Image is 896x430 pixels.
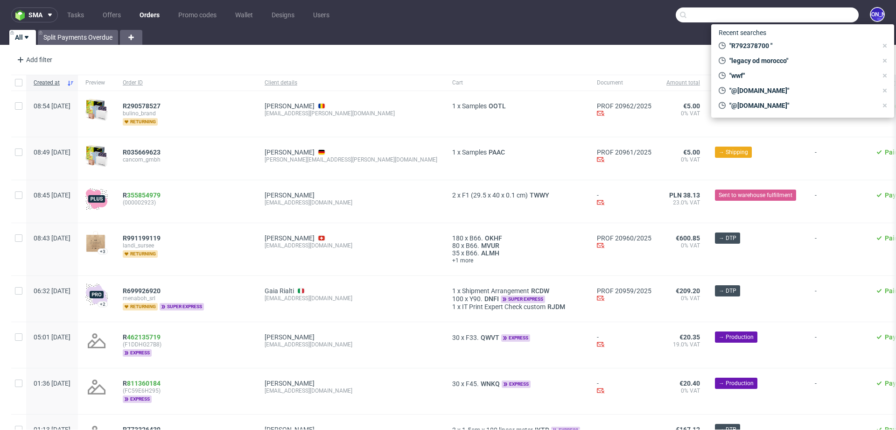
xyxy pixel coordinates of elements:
[266,7,300,22] a: Designs
[597,148,651,156] a: PROF 20961/2025
[265,295,437,302] div: [EMAIL_ADDRESS][DOMAIN_NAME]
[13,52,54,67] div: Add filter
[123,234,162,242] a: R991199119
[815,380,861,403] span: -
[85,145,108,167] img: sample-icon.16e107be6ad460a3e330.png
[123,191,161,199] span: R
[123,242,250,249] span: landi_sursee
[466,380,479,388] span: F45.
[173,7,222,22] a: Promo codes
[127,191,161,199] a: 355854979
[719,379,754,388] span: → Production
[134,7,165,22] a: Orders
[123,234,161,242] span: R991199119
[669,191,700,199] span: PLN 38.13
[666,156,700,163] span: 0% VAT
[85,283,108,306] img: pro-icon.017ec5509f39f3e742e3.png
[483,295,501,303] span: DNFI
[38,30,118,45] a: Split Payments Overdue
[719,148,748,156] span: → Shipping
[815,234,861,264] span: -
[85,188,108,210] img: plus-icon.676465ae8f3a83198b3f.png
[462,191,528,199] span: F1 (29.5 x 40 x 0.1 cm)
[676,234,700,242] span: €600.85
[719,191,792,199] span: Sent to warehouse fulfillment
[726,101,877,110] span: "@[DOMAIN_NAME]"
[466,334,479,341] span: F33.
[466,242,479,249] span: B66.
[483,234,504,242] a: OKHF
[34,333,70,341] span: 05:01 [DATE]
[123,395,152,403] span: express
[15,10,28,21] img: logo
[529,287,551,295] span: RCDW
[123,380,161,387] span: R
[666,110,700,117] span: 0% VAT
[85,79,108,87] span: Preview
[528,191,551,199] span: TWWY
[719,287,736,295] span: → DTP
[123,380,162,387] a: R811360184
[452,242,460,249] span: 80
[466,249,479,257] span: B66.
[265,156,437,163] div: [PERSON_NAME][EMAIL_ADDRESS][PERSON_NAME][DOMAIN_NAME]
[726,56,877,65] span: "legacy od morocco"
[123,333,161,341] span: R
[871,8,884,21] figcaption: [PERSON_NAME]
[452,333,582,342] div: x
[265,287,294,295] a: Gaia Rialti
[123,118,158,126] span: returning
[597,191,651,208] div: -
[452,234,582,242] div: x
[683,102,700,110] span: €5.00
[452,191,456,199] span: 2
[815,148,861,169] span: -
[597,287,651,295] a: PROF 20959/2025
[815,333,861,357] span: -
[265,234,315,242] a: [PERSON_NAME]
[452,249,460,257] span: 35
[452,303,582,310] div: x
[452,102,456,110] span: 1
[123,110,250,117] span: bulino_brand
[123,79,250,87] span: Order ID
[452,257,582,264] a: +1 more
[546,303,567,310] a: RJDM
[452,334,460,341] span: 30
[452,79,582,87] span: Cart
[452,380,460,388] span: 30
[719,234,736,242] span: → DTP
[123,287,161,295] span: R699926920
[502,381,531,388] span: express
[487,148,507,156] a: PAAC
[479,249,501,257] a: ALMH
[34,79,63,87] span: Created at
[34,380,70,387] span: 01:36 [DATE]
[666,199,700,206] span: 23.0% VAT
[97,7,126,22] a: Offers
[100,249,105,254] div: +3
[34,102,70,110] span: 08:54 [DATE]
[597,234,651,242] a: PROF 20960/2025
[452,380,582,388] div: x
[501,296,545,303] span: super express
[719,333,754,341] span: → Production
[815,191,861,211] span: -
[597,79,651,87] span: Document
[308,7,335,22] a: Users
[123,333,162,341] a: R462135719
[452,295,463,303] span: 100
[487,102,508,110] span: OOTL
[85,376,108,398] img: no_design.png
[123,387,250,395] span: (FC59E6H295)
[815,287,861,310] span: -
[469,295,483,303] span: Y90.
[62,7,90,22] a: Tasks
[479,334,501,341] a: QWVT
[28,12,42,18] span: sma
[123,148,162,156] a: R035669623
